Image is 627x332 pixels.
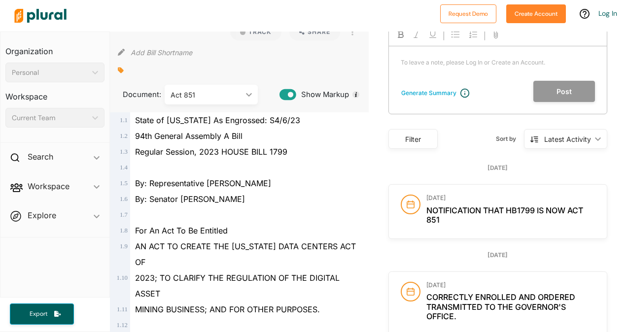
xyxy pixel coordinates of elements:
span: 2023; TO CLARIFY THE REGULATION OF THE DIGITAL ASSET [135,273,340,299]
span: 1 . 1 [120,117,128,124]
span: AN ACT TO CREATE THE [US_STATE] DATA CENTERS ACT OF [135,241,356,267]
div: Generate Summary [401,89,456,98]
div: Add tags [118,63,124,78]
span: For An Act To Be Entitled [135,226,228,235]
span: 1 . 9 [120,243,128,250]
span: Document: [118,89,152,100]
span: 1 . 2 [120,133,128,139]
h3: Workspace [5,82,104,104]
span: 1 . 11 [117,306,128,313]
span: Notification that HB1799 is now Act 851 [426,205,583,225]
div: Current Team [12,113,88,123]
span: Correctly enrolled and ordered transmitted to the Governor's Office. [426,292,575,321]
span: State of [US_STATE] As Engrossed: S4/6/23 [135,115,300,125]
h2: Search [28,151,53,162]
button: Request Demo [440,4,496,23]
h3: [DATE] [426,195,595,201]
span: 1 . 7 [120,211,128,218]
span: 1 . 12 [117,322,128,329]
span: 94th General Assembly A Bill [135,131,243,141]
a: Log In [598,9,617,18]
span: 1 . 8 [120,227,128,234]
a: Create Account [506,8,566,18]
div: Personal [12,67,88,78]
h3: Organization [5,37,104,59]
button: Generate Summary [398,88,459,98]
a: Request Demo [440,8,496,18]
div: Latest Activity [544,134,591,144]
div: Filter [395,134,431,144]
span: 1 . 10 [117,274,128,281]
button: Create Account [506,4,566,23]
div: Act 851 [171,90,242,100]
span: By: Representative [PERSON_NAME] [135,178,271,188]
span: 1 . 5 [120,180,128,187]
button: Export [10,303,74,325]
button: Post [533,81,595,102]
span: Sort by [496,134,524,143]
span: Regular Session, 2023 HOUSE BILL 1799 [135,147,287,157]
span: MINING BUSINESS; AND FOR OTHER PURPOSES. [135,304,320,314]
span: 1 . 6 [120,196,128,202]
h3: [DATE] [426,282,595,289]
span: Show Markup [296,89,349,100]
div: [DATE] [388,164,607,172]
button: Add Bill Shortname [131,44,192,60]
span: 1 . 3 [120,148,128,155]
span: Export [23,310,54,318]
span: 1 . 4 [120,164,128,171]
div: Tooltip anchor [351,90,360,99]
span: By: Senator [PERSON_NAME] [135,194,245,204]
div: [DATE] [388,251,607,260]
